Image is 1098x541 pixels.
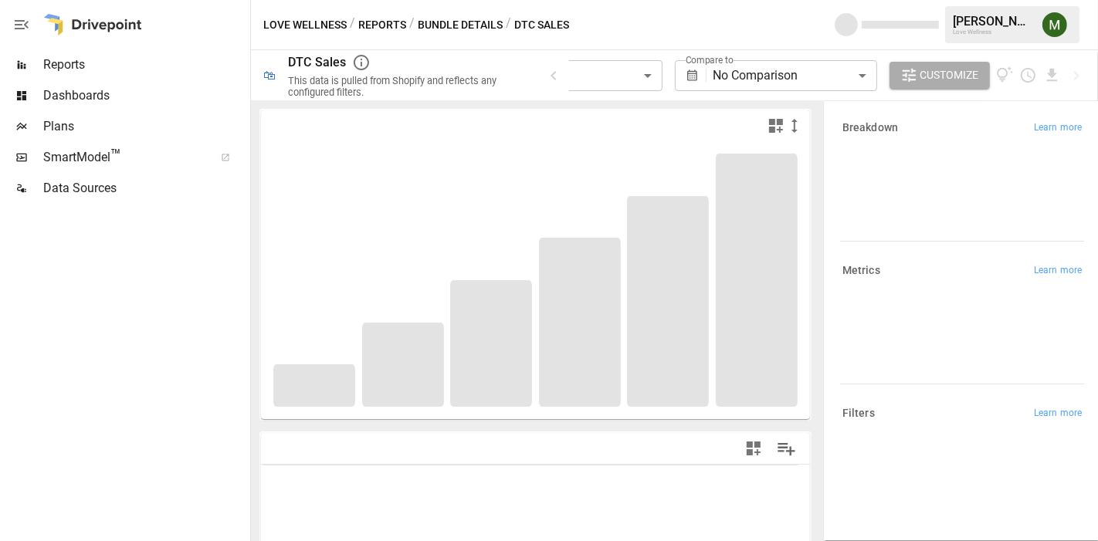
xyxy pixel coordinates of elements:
[953,14,1033,29] div: [PERSON_NAME]
[43,117,247,136] span: Plans
[1033,3,1076,46] button: Meredith Lacasse
[409,15,415,35] div: /
[43,148,204,167] span: SmartModel
[769,431,804,466] button: Manage Columns
[1034,120,1082,136] span: Learn more
[1034,263,1082,279] span: Learn more
[686,53,734,66] label: Compare to
[842,262,880,279] h6: Metrics
[506,15,511,35] div: /
[713,60,876,91] div: No Comparison
[43,179,247,198] span: Data Sources
[1034,406,1082,421] span: Learn more
[350,15,355,35] div: /
[43,86,247,105] span: Dashboards
[842,120,898,137] h6: Breakdown
[288,75,526,98] div: This data is pulled from Shopify and reflects any configured filters.
[890,62,990,90] button: Customize
[953,29,1033,36] div: Love Wellness
[110,146,121,165] span: ™
[288,55,346,69] div: DTC Sales
[996,62,1014,90] button: View documentation
[1019,66,1037,84] button: Schedule report
[263,15,347,35] button: Love Wellness
[920,66,979,85] span: Customize
[1043,66,1061,84] button: Download report
[1042,12,1067,37] img: Meredith Lacasse
[842,405,875,422] h6: Filters
[263,68,276,83] div: 🛍
[43,56,247,74] span: Reports
[418,15,503,35] button: Bundle Details
[358,15,406,35] button: Reports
